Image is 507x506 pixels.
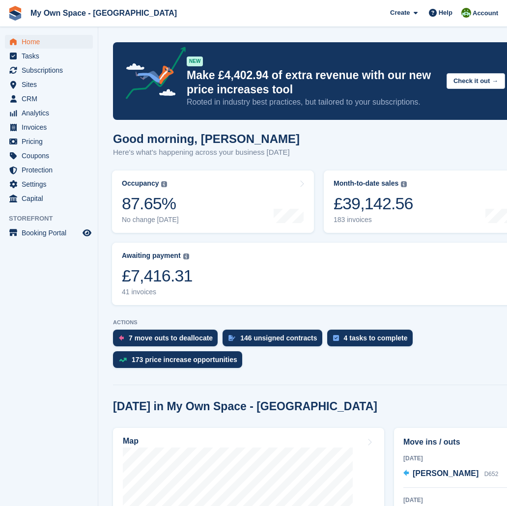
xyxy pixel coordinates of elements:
[228,335,235,341] img: contract_signature_icon-13c848040528278c33f63329250d36e43548de30e8caae1d1a13099fd9432cc5.svg
[22,226,81,240] span: Booking Portal
[334,216,413,224] div: 183 invoices
[390,8,410,18] span: Create
[22,177,81,191] span: Settings
[22,35,81,49] span: Home
[22,192,81,205] span: Capital
[5,135,93,148] a: menu
[22,63,81,77] span: Subscriptions
[183,253,189,259] img: icon-info-grey-7440780725fd019a000dd9b08b2336e03edf1995a4989e88bcd33f0948082b44.svg
[461,8,471,18] img: Keely
[5,49,93,63] a: menu
[5,149,93,163] a: menu
[327,330,418,351] a: 4 tasks to complete
[22,106,81,120] span: Analytics
[122,179,159,188] div: Occupancy
[22,163,81,177] span: Protection
[22,120,81,134] span: Invoices
[132,356,237,364] div: 173 price increase opportunities
[344,334,408,342] div: 4 tasks to complete
[112,170,314,233] a: Occupancy 87.65% No change [DATE]
[5,35,93,49] a: menu
[334,179,398,188] div: Month-to-date sales
[5,120,93,134] a: menu
[5,78,93,91] a: menu
[8,6,23,21] img: stora-icon-8386f47178a22dfd0bd8f6a31ec36ba5ce8667c1dd55bd0f319d3a0aa187defe.svg
[473,8,498,18] span: Account
[122,194,179,214] div: 87.65%
[187,97,439,108] p: Rooted in industry best practices, but tailored to your subscriptions.
[333,335,339,341] img: task-75834270c22a3079a89374b754ae025e5fb1db73e45f91037f5363f120a921f8.svg
[439,8,452,18] span: Help
[161,181,167,187] img: icon-info-grey-7440780725fd019a000dd9b08b2336e03edf1995a4989e88bcd33f0948082b44.svg
[122,216,179,224] div: No change [DATE]
[5,63,93,77] a: menu
[122,266,193,286] div: £7,416.31
[113,147,300,158] p: Here's what's happening across your business [DATE]
[240,334,317,342] div: 146 unsigned contracts
[22,49,81,63] span: Tasks
[113,351,247,373] a: 173 price increase opportunities
[223,330,327,351] a: 146 unsigned contracts
[413,469,479,478] span: [PERSON_NAME]
[403,468,498,480] a: [PERSON_NAME] D652
[22,78,81,91] span: Sites
[113,132,300,145] h1: Good morning, [PERSON_NAME]
[447,73,505,89] button: Check it out →
[187,56,203,66] div: NEW
[113,330,223,351] a: 7 move outs to deallocate
[122,288,193,296] div: 41 invoices
[5,177,93,191] a: menu
[119,335,124,341] img: move_outs_to_deallocate_icon-f764333ba52eb49d3ac5e1228854f67142a1ed5810a6f6cc68b1a99e826820c5.svg
[334,194,413,214] div: £39,142.56
[401,181,407,187] img: icon-info-grey-7440780725fd019a000dd9b08b2336e03edf1995a4989e88bcd33f0948082b44.svg
[22,135,81,148] span: Pricing
[9,214,98,224] span: Storefront
[22,92,81,106] span: CRM
[122,252,181,260] div: Awaiting payment
[5,192,93,205] a: menu
[81,227,93,239] a: Preview store
[187,68,439,97] p: Make £4,402.94 of extra revenue with our new price increases tool
[484,471,499,478] span: D652
[117,47,186,103] img: price-adjustments-announcement-icon-8257ccfd72463d97f412b2fc003d46551f7dbcb40ab6d574587a9cd5c0d94...
[27,5,181,21] a: My Own Space - [GEOGRAPHIC_DATA]
[113,400,377,413] h2: [DATE] in My Own Space - [GEOGRAPHIC_DATA]
[119,358,127,362] img: price_increase_opportunities-93ffe204e8149a01c8c9dc8f82e8f89637d9d84a8eef4429ea346261dce0b2c0.svg
[5,92,93,106] a: menu
[123,437,139,446] h2: Map
[5,163,93,177] a: menu
[5,226,93,240] a: menu
[129,334,213,342] div: 7 move outs to deallocate
[5,106,93,120] a: menu
[22,149,81,163] span: Coupons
